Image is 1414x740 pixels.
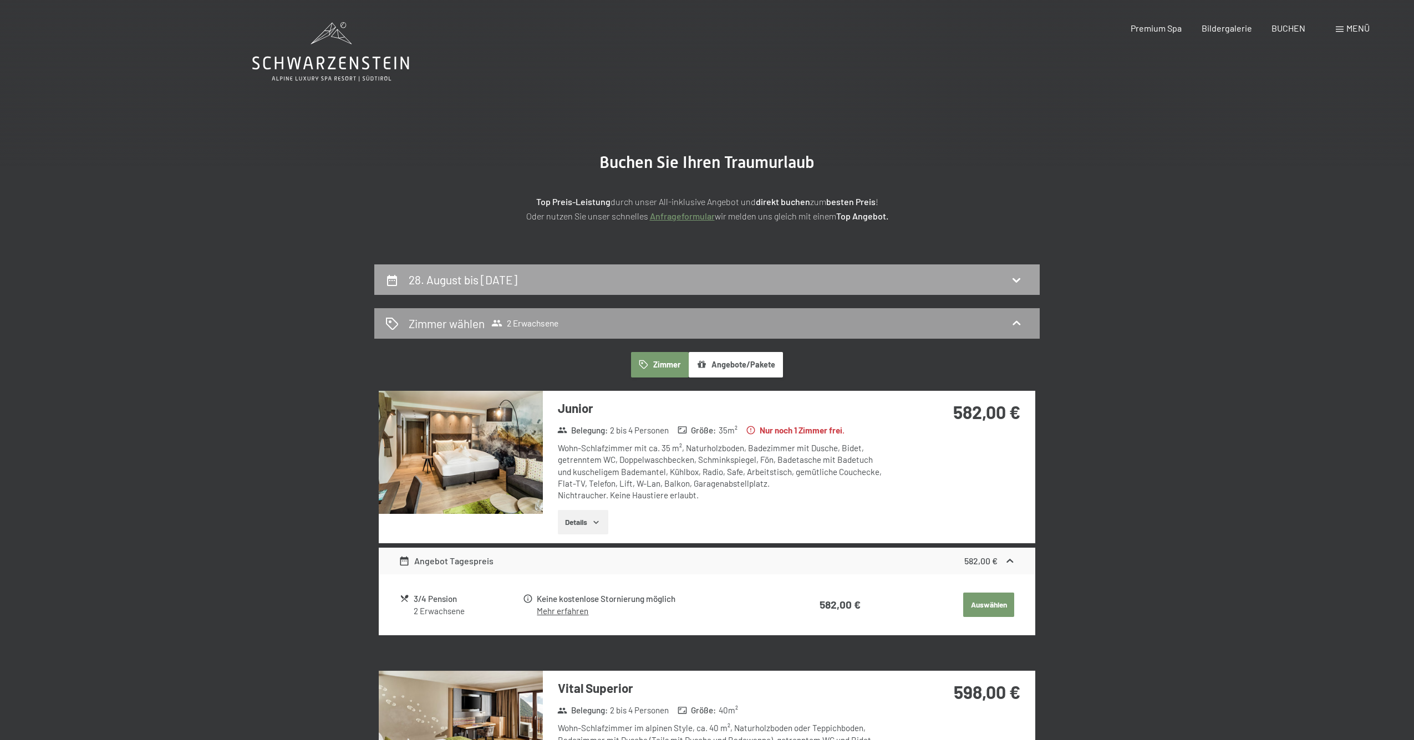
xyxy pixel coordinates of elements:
[1131,23,1182,33] a: Premium Spa
[963,593,1014,617] button: Auswählen
[826,196,876,207] strong: besten Preis
[414,593,522,605] div: 3/4 Pension
[558,442,888,501] div: Wohn-Schlafzimmer mit ca. 35 m², Naturholzboden, Badezimmer mit Dusche, Bidet, getrenntem WC, Dop...
[746,425,845,436] strong: Nur noch 1 Zimmer frei.
[650,211,715,221] a: Anfrageformular
[1202,23,1252,33] a: Bildergalerie
[820,598,861,611] strong: 582,00 €
[557,425,608,436] strong: Belegung :
[537,593,767,605] div: Keine kostenlose Stornierung möglich
[379,391,543,514] img: mss_renderimg.php
[414,605,522,617] div: 2 Erwachsene
[1346,23,1370,33] span: Menü
[557,705,608,716] strong: Belegung :
[719,705,738,716] span: 40 m²
[409,273,517,287] h2: 28. August bis [DATE]
[836,211,888,221] strong: Top Angebot.
[491,318,558,329] span: 2 Erwachsene
[964,555,998,566] strong: 582,00 €
[719,425,737,436] span: 35 m²
[678,425,716,436] strong: Größe :
[599,152,815,172] span: Buchen Sie Ihren Traumurlaub
[631,352,689,377] button: Zimmer
[379,548,1035,574] div: Angebot Tagespreis582,00 €
[558,680,888,697] h3: Vital Superior
[756,196,810,207] strong: direkt buchen
[536,196,611,207] strong: Top Preis-Leistung
[610,425,669,436] span: 2 bis 4 Personen
[954,681,1020,702] strong: 598,00 €
[610,705,669,716] span: 2 bis 4 Personen
[558,400,888,417] h3: Junior
[1271,23,1305,33] a: BUCHEN
[430,195,984,223] p: durch unser All-inklusive Angebot und zum ! Oder nutzen Sie unser schnelles wir melden uns gleich...
[689,352,783,377] button: Angebote/Pakete
[953,401,1020,422] strong: 582,00 €
[537,606,588,616] a: Mehr erfahren
[558,510,608,534] button: Details
[678,705,716,716] strong: Größe :
[409,315,485,331] h2: Zimmer wählen
[399,554,494,568] div: Angebot Tagespreis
